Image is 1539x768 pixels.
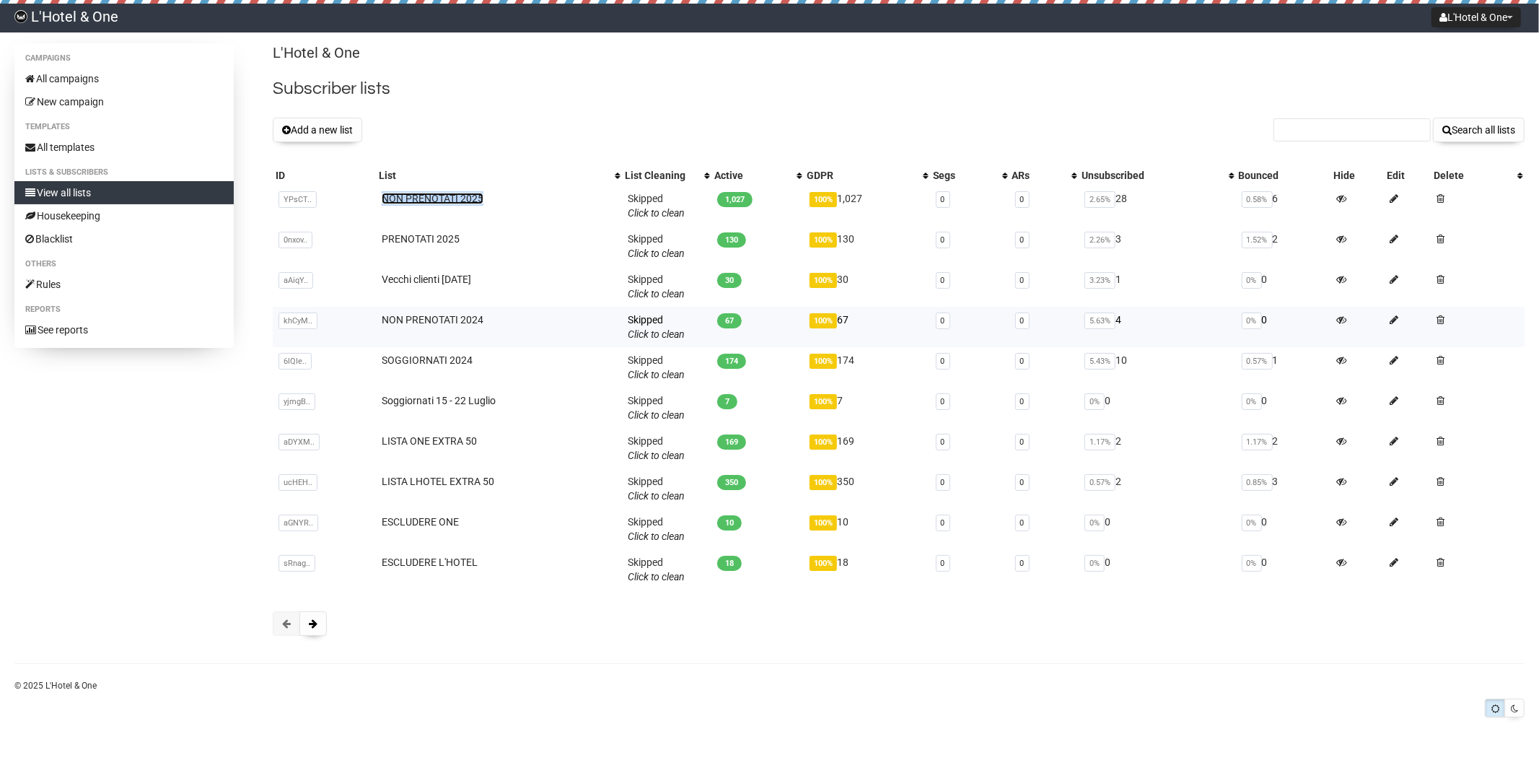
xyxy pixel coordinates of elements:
td: 3 [1236,468,1330,509]
a: 0 [941,357,945,366]
td: 0 [1079,549,1236,590]
a: Soggiornati 15 - 22 Luglio [382,395,496,406]
td: 0 [1236,549,1330,590]
a: ESCLUDERE L'HOTEL [382,557,478,568]
span: khCyM.. [279,313,317,329]
a: NON PRENOTATI 2024 [382,314,483,326]
th: Delete: No sort applied, activate to apply an ascending sort [1431,165,1525,186]
a: Click to clean [628,248,685,259]
button: Add a new list [273,118,362,142]
a: PRENOTATI 2025 [382,233,460,245]
span: yjmgB.. [279,393,315,410]
img: d5898d02b9234dc4a3e121ca1a81dd3d [14,10,27,23]
a: 0 [1020,357,1025,366]
a: 0 [1020,316,1025,326]
th: GDPR: No sort applied, activate to apply an ascending sort [804,165,930,186]
span: ucHEH.. [279,474,317,491]
span: Skipped [628,476,685,502]
a: Click to clean [628,450,685,461]
span: Skipped [628,233,685,259]
span: 100% [810,273,837,288]
a: 0 [1020,518,1025,528]
td: 0 [1236,266,1330,307]
a: See reports [14,318,234,341]
div: Active [714,168,789,183]
td: 67 [804,307,930,347]
span: 100% [810,515,837,531]
span: 0nxov.. [279,232,312,248]
a: ESCLUDERE ONE [382,516,459,528]
div: ARs [1012,168,1064,183]
a: Click to clean [628,531,685,542]
div: Hide [1333,168,1382,183]
span: Skipped [628,435,685,461]
span: 1.17% [1242,434,1273,450]
th: Hide: No sort applied, sorting is disabled [1330,165,1385,186]
th: Unsubscribed: No sort applied, activate to apply an ascending sort [1079,165,1236,186]
span: 100% [810,192,837,207]
div: Bounced [1239,168,1328,183]
td: 4 [1079,307,1236,347]
span: 2.26% [1084,232,1115,248]
th: Bounced: No sort applied, sorting is disabled [1236,165,1330,186]
a: View all lists [14,181,234,204]
td: 0 [1236,388,1330,428]
span: Skipped [628,193,685,219]
th: List: No sort applied, activate to apply an ascending sort [376,165,622,186]
th: List Cleaning: No sort applied, activate to apply an ascending sort [622,165,711,186]
a: 0 [941,518,945,528]
a: Click to clean [628,207,685,219]
th: ARs: No sort applied, activate to apply an ascending sort [1009,165,1079,186]
span: 0% [1084,515,1105,531]
span: 130 [717,232,746,248]
h2: Subscriber lists [273,76,1525,102]
span: 0% [1084,555,1105,572]
span: 1.52% [1242,232,1273,248]
td: 2 [1079,468,1236,509]
a: Rules [14,273,234,296]
li: Templates [14,118,234,136]
td: 174 [804,347,930,388]
a: Blacklist [14,227,234,250]
div: List [379,168,608,183]
span: 0.85% [1242,474,1273,491]
span: 1,027 [717,192,753,207]
span: 100% [810,475,837,490]
th: Edit: No sort applied, sorting is disabled [1385,165,1431,186]
a: 0 [1020,478,1025,487]
div: Unsubscribed [1082,168,1222,183]
a: 0 [941,316,945,326]
button: L'Hotel & One [1431,7,1521,27]
span: 1.17% [1084,434,1115,450]
div: List Cleaning [625,168,697,183]
div: ID [276,168,373,183]
a: 0 [941,276,945,285]
span: 0.58% [1242,191,1273,208]
td: 28 [1079,186,1236,226]
span: 174 [717,354,746,369]
span: 0% [1242,393,1262,410]
div: Edit [1387,168,1429,183]
span: sRnag.. [279,555,315,572]
td: 6 [1236,186,1330,226]
th: Active: No sort applied, activate to apply an ascending sort [711,165,804,186]
td: 18 [804,549,930,590]
td: 130 [804,226,930,266]
span: aGNYR.. [279,515,318,531]
span: 6lQIe.. [279,353,312,370]
span: Skipped [628,516,685,542]
span: Skipped [628,314,685,340]
span: 0% [1084,393,1105,410]
a: 0 [1020,437,1025,447]
li: Reports [14,301,234,318]
span: 0.57% [1084,474,1115,491]
td: 2 [1236,226,1330,266]
a: 0 [941,437,945,447]
li: Lists & subscribers [14,164,234,181]
th: ID: No sort applied, sorting is disabled [273,165,376,186]
td: 0 [1236,307,1330,347]
p: © 2025 L'Hotel & One [14,678,1525,694]
a: Housekeeping [14,204,234,227]
a: Vecchi clienti [DATE] [382,274,471,285]
span: 100% [810,556,837,571]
